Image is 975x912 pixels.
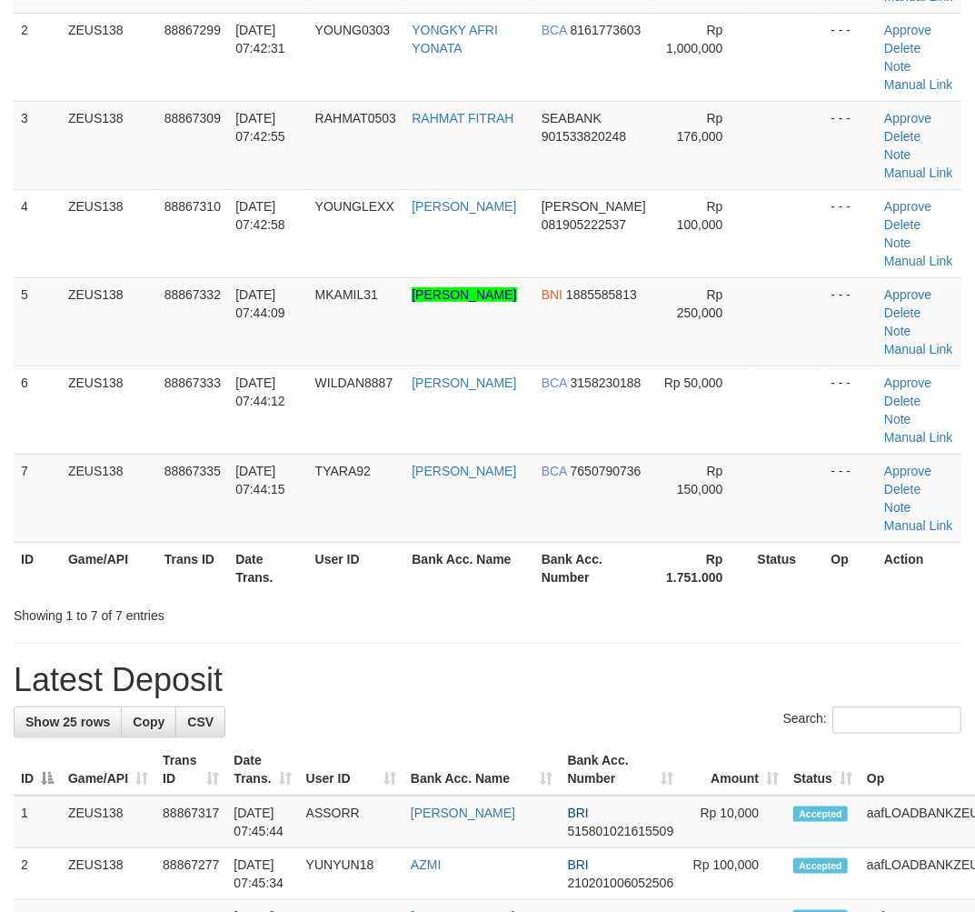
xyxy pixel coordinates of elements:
[412,111,513,125] a: RAHMAT FITRAH
[677,111,723,144] span: Rp 176,000
[824,101,878,189] td: - - -
[403,744,561,796] th: Bank Acc. Name: activate to sort column ascending
[542,129,626,144] span: Copy 901533820248 to clipboard
[61,454,157,542] td: ZEUS138
[315,111,396,125] span: RAHMAT0503
[568,876,674,890] span: Copy 210201006052506 to clipboard
[884,165,953,180] a: Manual Link
[884,77,953,92] a: Manual Link
[884,254,953,268] a: Manual Link
[884,287,931,302] a: Approve
[61,744,155,796] th: Game/API: activate to sort column ascending
[783,707,961,734] label: Search:
[235,111,285,144] span: [DATE] 07:42:55
[884,464,931,478] a: Approve
[164,287,221,302] span: 88867332
[542,111,602,125] span: SEABANK
[226,796,298,848] td: [DATE] 07:45:44
[571,23,642,37] span: Copy 8161773603 to clipboard
[681,796,786,848] td: Rp 10,000
[571,376,642,390] span: Copy 3158230188 to clipboard
[411,806,515,820] a: [PERSON_NAME]
[677,287,723,320] span: Rp 250,000
[561,744,682,796] th: Bank Acc. Number: activate to sort column ascending
[877,542,961,594] th: Action
[884,59,911,74] a: Note
[14,848,61,900] td: 2
[884,217,920,232] a: Delete
[14,796,61,848] td: 1
[25,715,110,729] span: Show 25 rows
[568,824,674,838] span: Copy 515801021615509 to clipboard
[884,41,920,55] a: Delete
[681,848,786,900] td: Rp 100,000
[187,715,214,729] span: CSV
[299,848,403,900] td: YUNYUN18
[61,366,157,454] td: ZEUS138
[315,464,371,478] span: TYARA92
[61,796,155,848] td: ZEUS138
[14,744,61,796] th: ID: activate to sort column descending
[308,542,405,594] th: User ID
[61,848,155,900] td: ZEUS138
[164,199,221,214] span: 88867310
[793,807,848,822] span: Accepted
[566,287,637,302] span: Copy 1885585813 to clipboard
[14,101,61,189] td: 3
[14,454,61,542] td: 7
[677,199,723,232] span: Rp 100,000
[61,189,157,277] td: ZEUS138
[884,306,920,320] a: Delete
[411,857,441,872] a: AZMI
[133,715,164,729] span: Copy
[884,324,911,338] a: Note
[751,542,824,594] th: Status
[542,23,567,37] span: BCA
[157,542,229,594] th: Trans ID
[14,189,61,277] td: 4
[404,542,533,594] th: Bank Acc. Name
[542,217,626,232] span: Copy 081905222537 to clipboard
[884,376,931,390] a: Approve
[226,744,298,796] th: Date Trans.: activate to sort column ascending
[542,376,567,390] span: BCA
[884,412,911,426] a: Note
[786,744,860,796] th: Status: activate to sort column ascending
[164,23,221,37] span: 88867299
[824,454,878,542] td: - - -
[175,707,225,737] a: CSV
[824,277,878,366] td: - - -
[884,129,920,144] a: Delete
[664,376,723,390] span: Rp 50,000
[884,500,911,515] a: Note
[164,376,221,390] span: 88867333
[681,744,786,796] th: Amount: activate to sort column ascending
[315,376,393,390] span: WILDAN8887
[299,796,403,848] td: ASSORR
[666,23,722,55] span: Rp 1,000,000
[235,376,285,408] span: [DATE] 07:44:12
[14,13,61,101] td: 2
[226,848,298,900] td: [DATE] 07:45:34
[14,542,61,594] th: ID
[884,482,920,496] a: Delete
[315,287,378,302] span: MKAMIL31
[164,464,221,478] span: 88867335
[412,464,516,478] a: [PERSON_NAME]
[164,111,221,125] span: 88867309
[824,189,878,277] td: - - -
[61,277,157,366] td: ZEUS138
[832,707,961,734] input: Search:
[14,277,61,366] td: 5
[61,13,157,101] td: ZEUS138
[884,518,953,533] a: Manual Link
[884,111,931,125] a: Approve
[884,236,911,250] a: Note
[155,848,226,900] td: 88867277
[121,707,176,737] a: Copy
[299,744,403,796] th: User ID: activate to sort column ascending
[793,858,848,874] span: Accepted
[654,542,750,594] th: Rp 1.751.000
[155,744,226,796] th: Trans ID: activate to sort column ascending
[235,287,285,320] span: [DATE] 07:44:09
